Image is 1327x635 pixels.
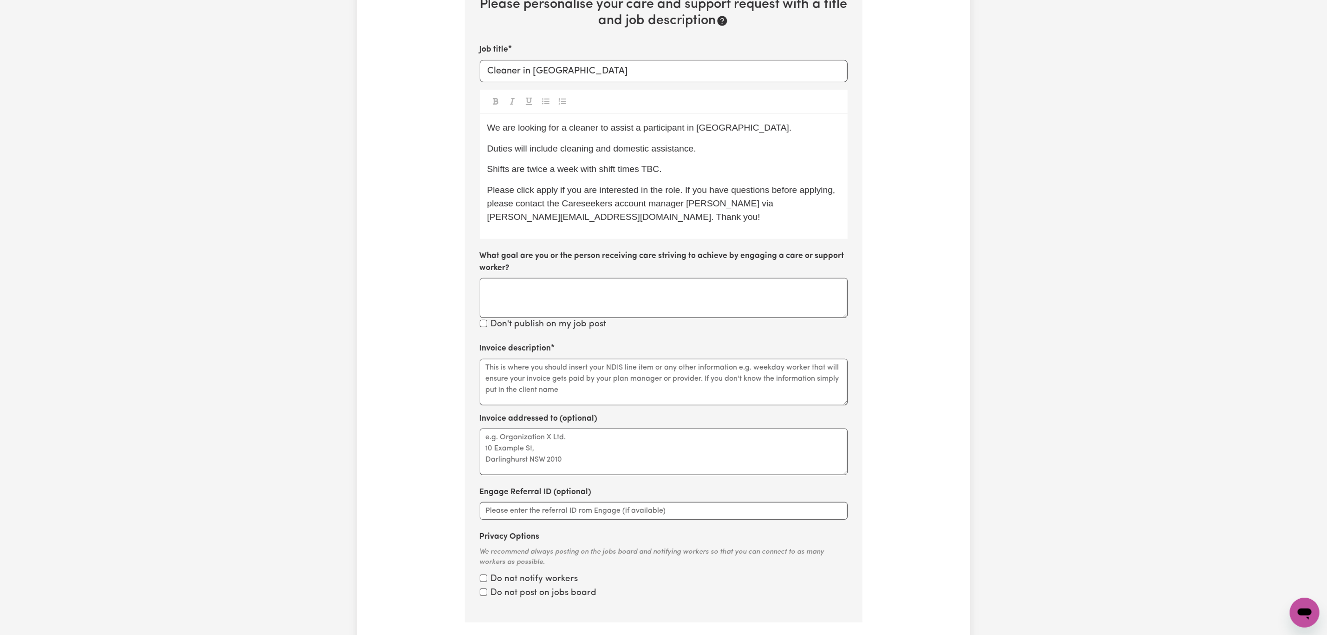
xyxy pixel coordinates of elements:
div: We recommend always posting on the jobs board and notifying workers so that you can connect to as... [480,547,848,568]
label: Engage Referral ID (optional) [480,486,592,498]
span: Duties will include cleaning and domestic assistance. [487,144,696,153]
label: Invoice addressed to (optional) [480,413,598,425]
button: Toggle undefined [489,95,502,107]
input: e.g. Care worker needed in North Sydney for aged care [480,60,848,82]
label: What goal are you or the person receiving care striving to achieve by engaging a care or support ... [480,250,848,275]
label: Job title [480,44,509,56]
span: Shifts are twice a week with shift times TBC. [487,164,662,174]
button: Toggle undefined [556,95,569,107]
iframe: Button to launch messaging window, conversation in progress [1290,598,1320,628]
label: Don't publish on my job post [491,318,607,331]
label: Privacy Options [480,531,540,543]
button: Toggle undefined [523,95,536,107]
button: Toggle undefined [539,95,552,107]
span: We are looking for a cleaner to assist a participant in [GEOGRAPHIC_DATA]. [487,123,792,132]
button: Toggle undefined [506,95,519,107]
label: Invoice description [480,343,551,355]
span: Please click apply if you are interested in the role. If you have questions before applying, plea... [487,185,838,222]
label: Do not notify workers [491,573,578,586]
label: Do not post on jobs board [491,587,597,600]
input: Please enter the referral ID rom Engage (if available) [480,502,848,520]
